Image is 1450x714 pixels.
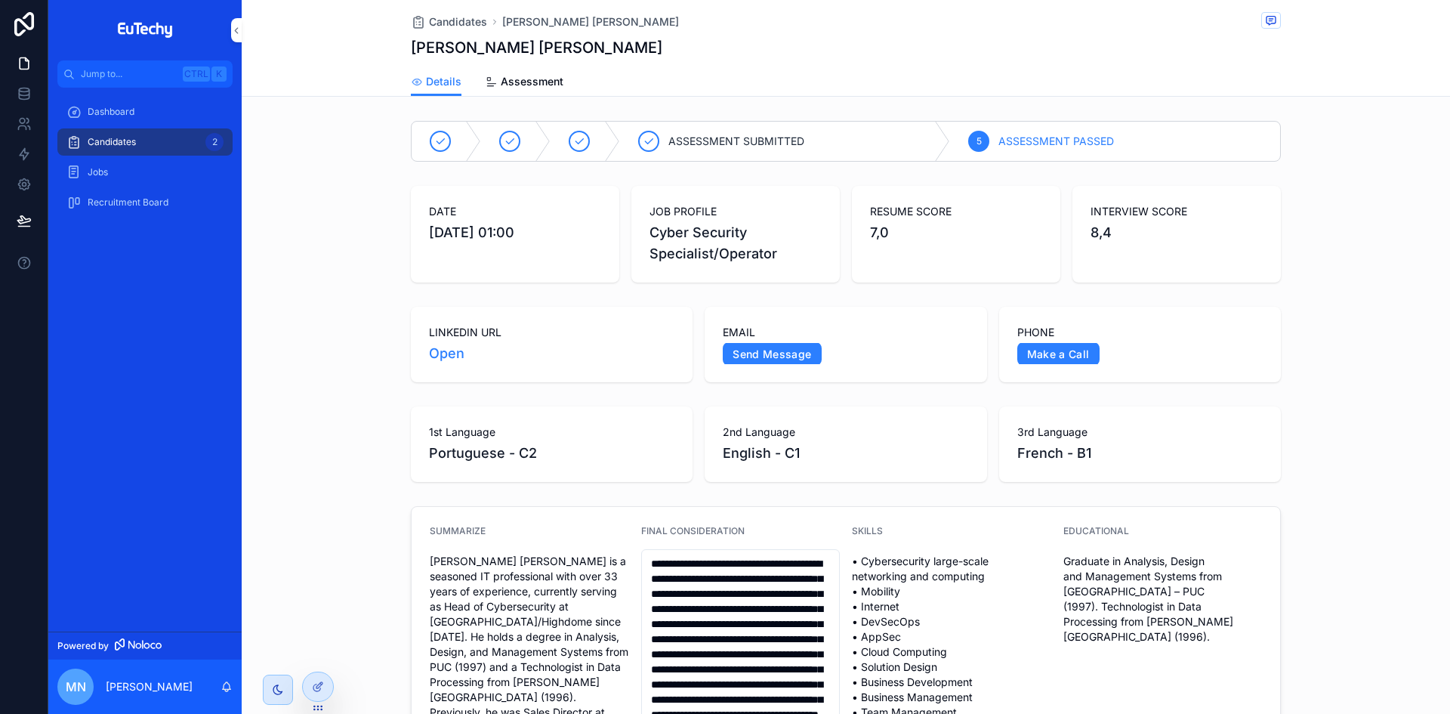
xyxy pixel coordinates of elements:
[1017,325,1263,340] span: PHONE
[723,342,821,366] a: Send Message
[429,345,464,361] a: Open
[411,14,487,29] a: Candidates
[649,204,822,219] span: JOB PROFILE
[57,159,233,186] a: Jobs
[48,632,242,660] a: Powered by
[429,425,674,440] span: 1st Language
[870,204,1042,219] span: RESUME SCORE
[486,68,563,98] a: Assessment
[723,425,968,440] span: 2nd Language
[668,134,804,149] span: ASSESSMENT SUBMITTED
[649,222,822,264] span: Cyber Security Specialist/Operator
[411,68,461,97] a: Details
[88,166,108,178] span: Jobs
[1017,342,1100,366] a: Make a Call
[57,98,233,125] a: Dashboard
[411,37,662,58] h1: [PERSON_NAME] [PERSON_NAME]
[641,525,745,536] span: FINAL CONSIDERATION
[1091,222,1263,243] span: 8,4
[501,74,563,89] span: Assessment
[88,196,168,209] span: Recruitment Board
[88,136,136,148] span: Candidates
[81,68,177,80] span: Jump to...
[57,189,233,216] a: Recruitment Board
[115,18,176,42] img: App logo
[976,135,982,147] span: 5
[429,204,601,219] span: DATE
[429,325,674,340] span: LINKEDIN URL
[1063,554,1263,644] span: Graduate in Analysis, Design and Management Systems from [GEOGRAPHIC_DATA] – PUC (1997). Technolo...
[723,443,968,464] span: English - C1
[88,106,134,118] span: Dashboard
[57,60,233,88] button: Jump to...CtrlK
[723,325,968,340] span: EMAIL
[205,133,224,151] div: 2
[870,222,1042,243] span: 7,0
[429,14,487,29] span: Candidates
[213,68,225,80] span: K
[57,640,109,652] span: Powered by
[998,134,1114,149] span: ASSESSMENT PASSED
[430,525,486,536] span: SUMMARIZE
[429,222,601,243] span: [DATE] 01:00
[57,128,233,156] a: Candidates2
[502,14,679,29] a: [PERSON_NAME] [PERSON_NAME]
[106,679,193,694] p: [PERSON_NAME]
[852,525,883,536] span: SKILLS
[1091,204,1263,219] span: INTERVIEW SCORE
[1017,425,1263,440] span: 3rd Language
[183,66,210,82] span: Ctrl
[1017,443,1263,464] span: French - B1
[1063,525,1129,536] span: EDUCATIONAL
[66,678,86,696] span: MN
[429,443,674,464] span: Portuguese - C2
[426,74,461,89] span: Details
[48,88,242,236] div: scrollable content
